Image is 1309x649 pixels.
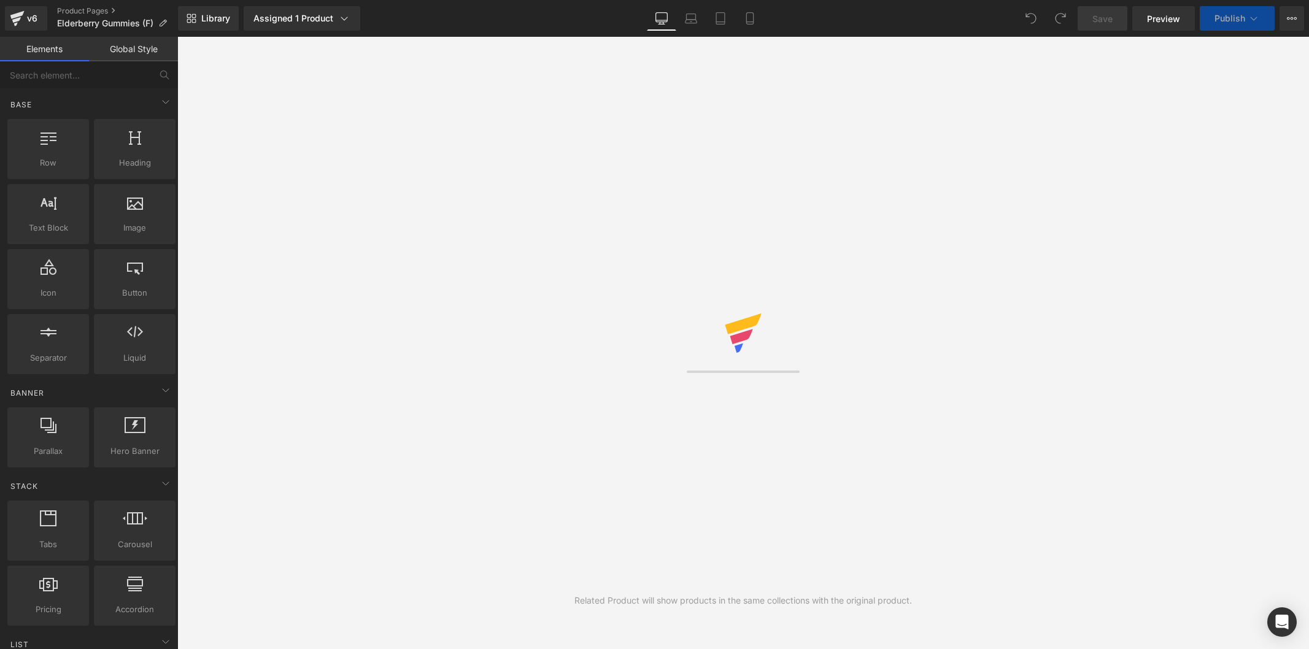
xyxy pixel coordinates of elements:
[57,6,178,16] a: Product Pages
[9,387,45,399] span: Banner
[1280,6,1304,31] button: More
[11,221,85,234] span: Text Block
[574,594,912,607] div: Related Product will show products in the same collections with the original product.
[735,6,765,31] a: Mobile
[9,480,39,492] span: Stack
[98,156,172,169] span: Heading
[98,603,172,616] span: Accordion
[1267,607,1297,637] div: Open Intercom Messenger
[11,351,85,364] span: Separator
[1147,12,1180,25] span: Preview
[1214,13,1245,23] span: Publish
[11,286,85,299] span: Icon
[25,10,40,26] div: v6
[1048,6,1073,31] button: Redo
[201,13,230,24] span: Library
[11,603,85,616] span: Pricing
[647,6,676,31] a: Desktop
[57,18,153,28] span: Elderberry Gummies (F)
[98,286,172,299] span: Button
[178,6,239,31] a: New Library
[11,445,85,458] span: Parallax
[98,221,172,234] span: Image
[676,6,706,31] a: Laptop
[5,6,47,31] a: v6
[253,12,350,25] div: Assigned 1 Product
[9,99,33,110] span: Base
[89,37,178,61] a: Global Style
[11,156,85,169] span: Row
[1200,6,1275,31] button: Publish
[98,538,172,551] span: Carousel
[706,6,735,31] a: Tablet
[11,538,85,551] span: Tabs
[1019,6,1043,31] button: Undo
[98,445,172,458] span: Hero Banner
[1092,12,1113,25] span: Save
[98,351,172,364] span: Liquid
[1132,6,1195,31] a: Preview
